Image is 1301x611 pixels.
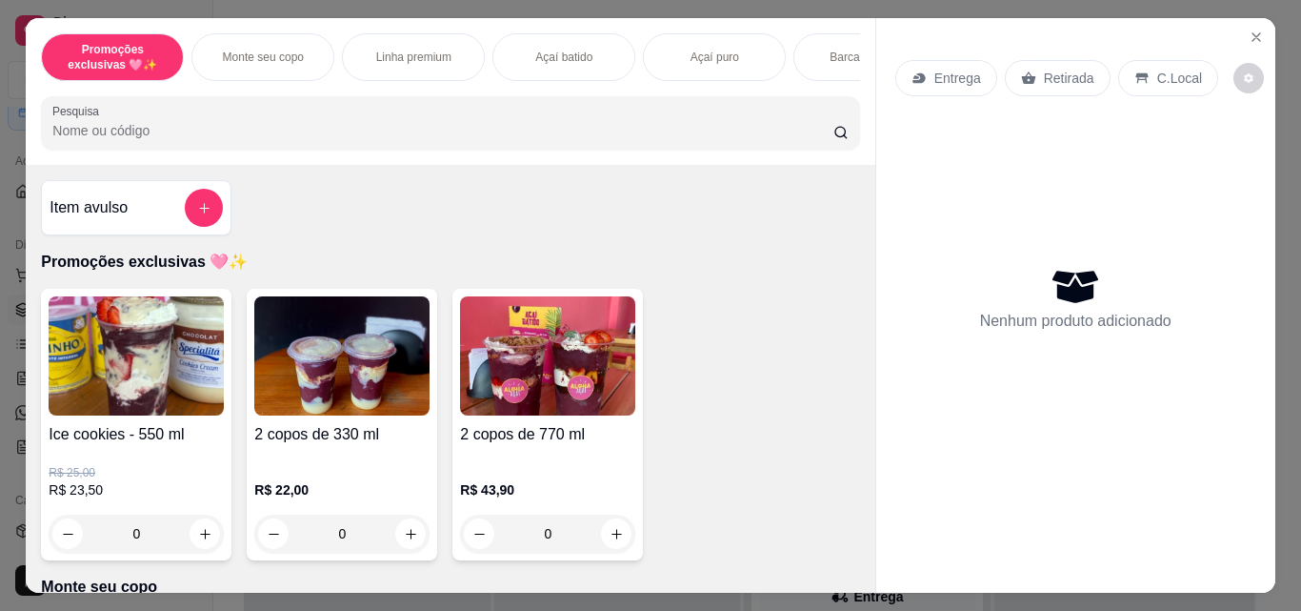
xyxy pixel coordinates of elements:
[1157,69,1202,88] p: C.Local
[190,519,220,549] button: increase-product-quantity
[52,121,833,140] input: Pesquisa
[460,296,635,416] img: product-image
[460,480,635,499] p: R$ 43,90
[1233,63,1264,93] button: decrease-product-quantity
[1044,69,1094,88] p: Retirada
[535,50,592,65] p: Açaí batido
[223,50,304,65] p: Monte seu copo
[254,296,430,416] img: product-image
[52,103,106,119] label: Pesquisa
[57,42,168,72] p: Promoções exclusivas 🩷✨
[980,310,1171,333] p: Nenhum produto adicionado
[254,423,430,446] h4: 2 copos de 330 ml
[254,480,430,499] p: R$ 22,00
[1241,22,1271,52] button: Close
[376,50,451,65] p: Linha premium
[830,50,900,65] p: Barca de açaí
[185,189,223,227] button: add-separate-item
[50,196,128,219] h4: Item avulso
[49,296,224,416] img: product-image
[41,576,859,599] p: Monte seu copo
[934,69,981,88] p: Entrega
[49,480,224,499] p: R$ 23,50
[460,423,635,446] h4: 2 copos de 770 ml
[691,50,739,65] p: Açaí puro
[41,251,859,274] p: Promoções exclusivas 🩷✨
[49,423,224,446] h4: Ice cookies - 550 ml
[49,465,224,480] p: R$ 25,00
[52,519,83,549] button: decrease-product-quantity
